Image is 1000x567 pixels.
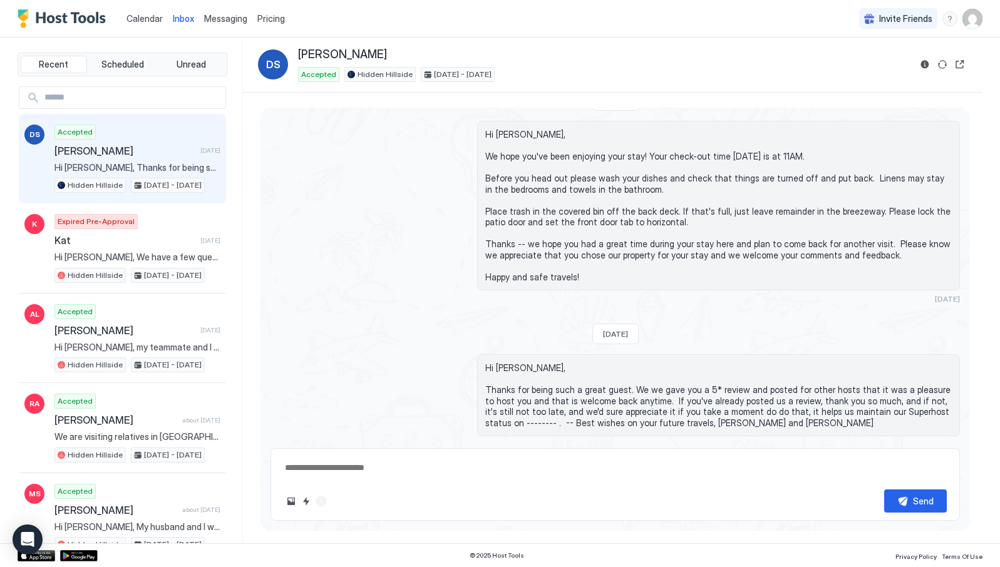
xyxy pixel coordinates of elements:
a: Messaging [204,12,247,25]
span: Recent [39,59,68,70]
span: [DATE] [200,326,220,334]
span: Calendar [126,13,163,24]
span: Unread [177,59,206,70]
span: Pricing [257,13,285,24]
button: Unread [158,56,224,73]
div: User profile [962,9,982,29]
button: Quick reply [299,494,314,509]
span: [PERSON_NAME] [298,48,387,62]
span: Hidden Hillside [68,539,123,550]
button: Reservation information [917,57,932,72]
span: MS [29,488,41,499]
span: Hi [PERSON_NAME], My husband and I will be traveling to Cable to watch our daughter race in the X... [54,521,220,533]
span: Hidden Hillside [68,270,123,281]
span: about [DATE] [182,416,220,424]
span: Hidden Hillside [358,69,413,80]
span: Hidden Hillside [68,449,123,461]
span: [DATE] - [DATE] [144,270,202,281]
span: [PERSON_NAME] [54,504,177,516]
span: K [32,218,37,230]
span: Hi [PERSON_NAME], Thanks for being such a great guest. We we gave you a 5* review and posted for ... [54,162,220,173]
a: Terms Of Use [942,549,982,562]
span: Invite Friends [879,13,932,24]
span: [DATE] - [DATE] [144,539,202,550]
span: [DATE] - [DATE] [144,449,202,461]
span: Messaging [204,13,247,24]
span: Hi [PERSON_NAME], We hope you've been enjoying your stay! Your check-out time [DATE] is at 11AM. ... [485,129,952,282]
span: Accepted [301,69,336,80]
span: [PERSON_NAME] [54,145,195,157]
a: Inbox [173,12,194,25]
span: Accepted [58,306,93,317]
a: App Store [18,550,55,561]
a: Privacy Policy [895,549,937,562]
span: Accepted [58,486,93,497]
span: Kat [54,234,195,247]
span: Expired Pre-Approval [58,216,135,227]
span: Privacy Policy [895,553,937,560]
span: [DATE] [603,329,628,339]
span: [DATE] [200,146,220,155]
span: Hi [PERSON_NAME], Thanks for being such a great guest. We we gave you a 5* review and posted for ... [485,362,952,428]
input: Input Field [39,87,225,108]
span: about [DATE] [182,506,220,514]
span: We are visiting relatives in [GEOGRAPHIC_DATA]. We might have 2 more relatives join us but don’t ... [54,431,220,442]
span: AL [30,309,39,320]
span: RA [29,398,39,409]
div: Send [913,494,934,508]
span: Terms Of Use [942,553,982,560]
span: DS [266,57,281,72]
div: tab-group [18,53,227,76]
span: DS [29,129,40,140]
button: Sync reservation [935,57,950,72]
a: Google Play Store [60,550,98,561]
span: Hidden Hillside [68,359,123,370]
span: [DATE] [200,237,220,245]
span: © 2025 Host Tools [470,551,524,559]
span: [DATE] - [DATE] [434,69,492,80]
button: Open reservation [952,57,967,72]
span: Hi [PERSON_NAME], my teammate and I are coming to town for the Chequamegon bike race. Looking for... [54,342,220,353]
span: Hi [PERSON_NAME], We have a few questions, could you please review and advise ? 1. Is there a pet... [54,252,220,263]
span: Inbox [173,13,194,24]
a: Host Tools Logo [18,9,111,28]
div: menu [942,11,957,26]
span: Scheduled [101,59,144,70]
button: Recent [21,56,87,73]
button: Scheduled [90,56,156,73]
span: Accepted [58,396,93,407]
a: Calendar [126,12,163,25]
span: [DATE] - [DATE] [144,359,202,370]
span: [DATE] - [DATE] [144,180,202,191]
span: [PERSON_NAME] [54,414,177,426]
button: Send [884,489,947,513]
span: Hidden Hillside [68,180,123,191]
span: [PERSON_NAME] [54,324,195,337]
div: Open Intercom Messenger [13,524,43,554]
span: [DATE] [935,294,960,304]
span: Accepted [58,126,93,138]
button: Upload image [284,494,299,509]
